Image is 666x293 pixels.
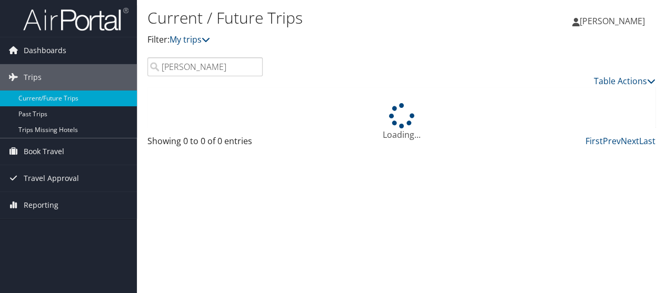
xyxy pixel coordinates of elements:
[24,37,66,64] span: Dashboards
[147,135,263,153] div: Showing 0 to 0 of 0 entries
[603,135,621,147] a: Prev
[24,192,58,218] span: Reporting
[147,57,263,76] input: Search Traveler or Arrival City
[585,135,603,147] a: First
[24,64,42,90] span: Trips
[24,165,79,191] span: Travel Approval
[24,138,64,165] span: Book Travel
[621,135,639,147] a: Next
[639,135,655,147] a: Last
[147,33,486,47] p: Filter:
[594,75,655,87] a: Table Actions
[572,5,655,37] a: [PERSON_NAME]
[580,15,645,27] span: [PERSON_NAME]
[147,103,655,141] div: Loading...
[147,7,486,29] h1: Current / Future Trips
[170,34,210,45] a: My trips
[23,7,128,32] img: airportal-logo.png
